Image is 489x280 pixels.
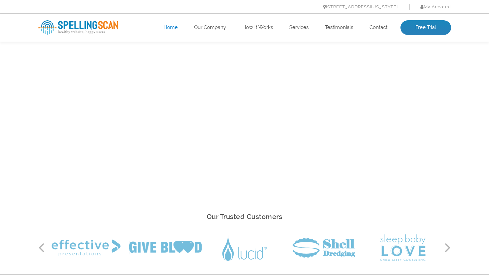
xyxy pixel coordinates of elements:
button: Previous [38,243,45,253]
button: Next [444,243,451,253]
img: Effective [52,239,121,256]
img: Shell Dredging [293,238,355,258]
img: Lucid [222,235,267,261]
img: Sleep Baby Love [380,234,426,261]
h2: Our Trusted Customers [38,211,451,223]
img: Give Blood [129,241,202,254]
